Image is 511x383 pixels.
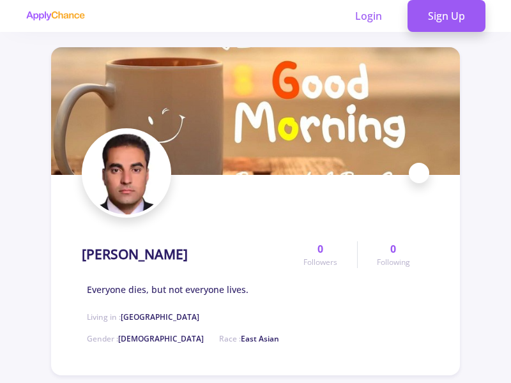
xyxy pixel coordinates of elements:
[85,131,168,214] img: habibul rahman tokhiavatar
[121,312,199,322] span: [GEOGRAPHIC_DATA]
[118,333,204,344] span: [DEMOGRAPHIC_DATA]
[87,312,199,322] span: Living in :
[357,241,429,268] a: 0Following
[377,257,410,268] span: Following
[87,283,248,296] span: Everyone dies, but not everyone lives.
[317,241,323,257] span: 0
[390,241,396,257] span: 0
[26,11,85,21] img: applychance logo text only
[284,241,356,268] a: 0Followers
[51,47,460,175] img: habibul rahman tokhicover image
[219,333,279,344] span: Race :
[82,246,188,262] h1: [PERSON_NAME]
[303,257,337,268] span: Followers
[87,333,204,344] span: Gender :
[241,333,279,344] span: East Asian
